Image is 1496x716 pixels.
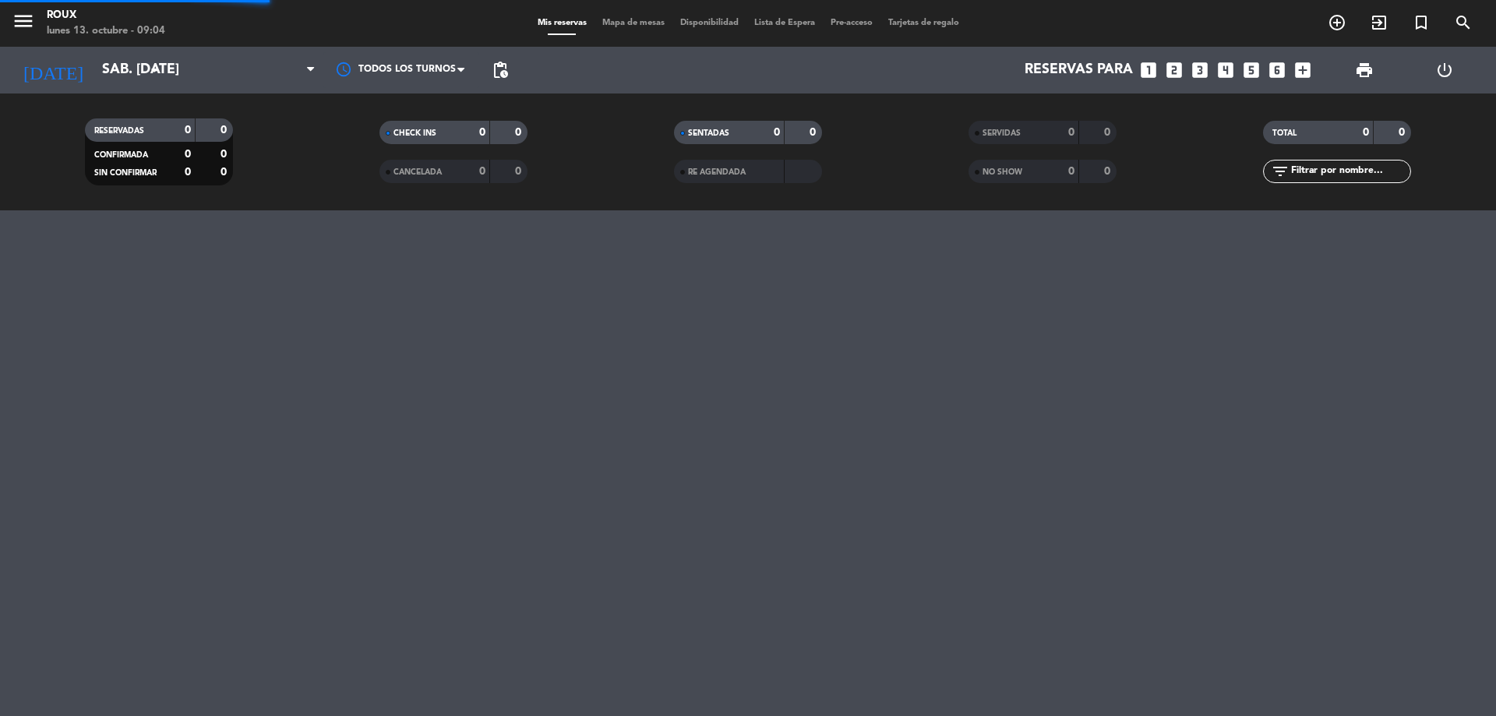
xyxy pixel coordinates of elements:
[185,167,191,178] strong: 0
[221,149,230,160] strong: 0
[515,127,524,138] strong: 0
[185,125,191,136] strong: 0
[12,9,35,38] button: menu
[880,19,967,27] span: Tarjetas de regalo
[221,125,230,136] strong: 0
[47,8,165,23] div: Roux
[1435,61,1454,79] i: power_settings_new
[1399,127,1408,138] strong: 0
[672,19,746,27] span: Disponibilidad
[1068,127,1074,138] strong: 0
[1164,60,1184,80] i: looks_two
[1271,162,1290,181] i: filter_list
[774,127,780,138] strong: 0
[221,167,230,178] strong: 0
[983,168,1022,176] span: NO SHOW
[491,61,510,79] span: pending_actions
[1267,60,1287,80] i: looks_6
[1328,13,1346,32] i: add_circle_outline
[1363,127,1369,138] strong: 0
[983,129,1021,137] span: SERVIDAS
[1454,13,1473,32] i: search
[1290,163,1410,180] input: Filtrar por nombre...
[1412,13,1431,32] i: turned_in_not
[393,168,442,176] span: CANCELADA
[1138,60,1159,80] i: looks_one
[515,166,524,177] strong: 0
[47,23,165,39] div: lunes 13. octubre - 09:04
[393,129,436,137] span: CHECK INS
[185,149,191,160] strong: 0
[94,169,157,177] span: SIN CONFIRMAR
[479,166,485,177] strong: 0
[12,53,94,87] i: [DATE]
[688,168,746,176] span: RE AGENDADA
[1355,61,1374,79] span: print
[1370,13,1388,32] i: exit_to_app
[823,19,880,27] span: Pre-acceso
[595,19,672,27] span: Mapa de mesas
[12,9,35,33] i: menu
[1241,60,1261,80] i: looks_5
[94,127,144,135] span: RESERVADAS
[1025,62,1133,78] span: Reservas para
[810,127,819,138] strong: 0
[479,127,485,138] strong: 0
[1293,60,1313,80] i: add_box
[1404,47,1484,93] div: LOG OUT
[1215,60,1236,80] i: looks_4
[746,19,823,27] span: Lista de Espera
[1068,166,1074,177] strong: 0
[1104,166,1113,177] strong: 0
[94,151,148,159] span: CONFIRMADA
[1190,60,1210,80] i: looks_3
[530,19,595,27] span: Mis reservas
[1104,127,1113,138] strong: 0
[145,61,164,79] i: arrow_drop_down
[688,129,729,137] span: SENTADAS
[1272,129,1297,137] span: TOTAL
